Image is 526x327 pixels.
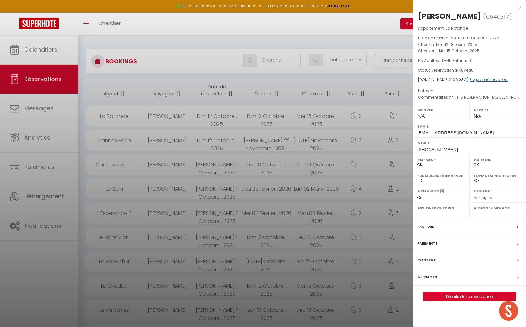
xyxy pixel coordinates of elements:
span: [PHONE_NUMBER] [417,147,458,152]
label: Paiements [417,240,438,247]
label: Caution [474,157,522,163]
span: Nb Adultes : 1 - [418,58,473,63]
label: Départ [474,106,522,113]
label: Formulaire Bienvenue [417,173,465,179]
p: Commentaires : [418,94,521,100]
span: N/A [417,113,425,119]
div: x [413,3,521,11]
span: [EMAIL_ADDRESS][DOMAIN_NAME] [417,130,494,135]
div: [PERSON_NAME] [418,11,481,21]
label: A relancer [417,188,439,194]
label: Assigner Checkin [417,205,465,211]
label: Arrivée [417,106,465,113]
span: 406.08 [450,77,464,82]
p: Date de réservation : [418,35,521,41]
label: Messages [417,274,437,280]
a: Page de réservation [470,77,508,82]
div: Ouvrir le chat [499,301,518,321]
button: Détails de la réservation [423,292,516,301]
span: La Rotonde [446,26,468,31]
p: Appartement : [418,25,521,32]
span: Dim 12 Octobre . 2025 [436,42,477,47]
a: Détails de la réservation [423,292,516,301]
div: [DOMAIN_NAME] [418,77,521,83]
span: 6940317 [486,13,509,21]
label: Facture [417,223,434,230]
i: Sélectionner OUI si vous souhaiter envoyer les séquences de messages post-checkout [440,188,444,195]
span: ( ) [483,12,512,21]
span: Pas signé [474,195,492,200]
p: Checkin : [418,41,521,48]
span: Dim 12 Octobre . 2025 [458,35,499,41]
label: Contrat [474,188,492,193]
span: ( €) [449,77,469,82]
span: Nouveau [456,68,474,73]
label: Contrat [417,257,436,264]
span: Nb Enfants : 0 [446,58,473,63]
label: Mobile [417,140,522,146]
p: Notes : [418,88,521,94]
span: Mer 15 Octobre . 2025 [439,48,480,54]
p: Checkout : [418,48,521,54]
label: Paiement [417,157,465,163]
label: Assigner Menage [474,205,522,211]
p: Statut Réservation : [418,67,521,74]
label: Formulaire Checkin [474,173,522,179]
span: - [431,88,433,93]
span: N/A [474,113,481,119]
label: Email [417,123,522,130]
